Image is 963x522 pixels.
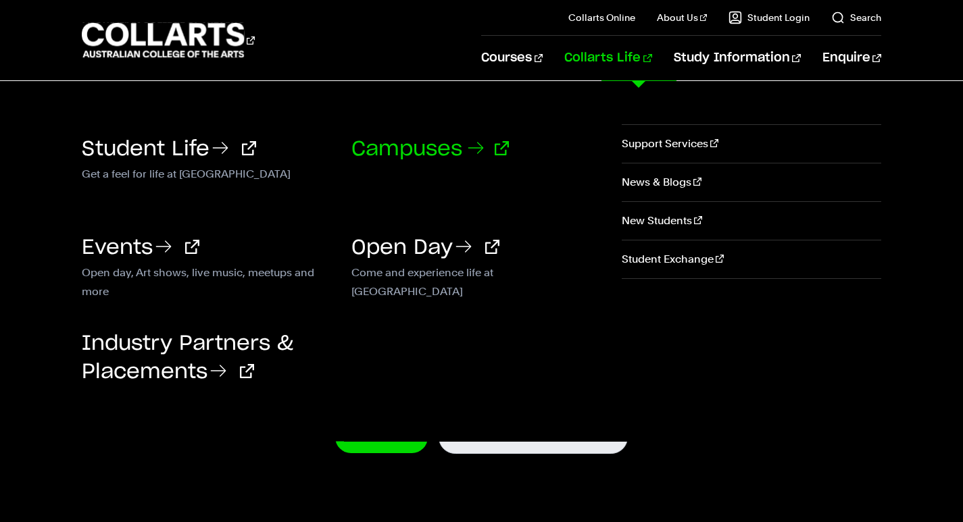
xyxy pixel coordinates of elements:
[568,11,635,24] a: Collarts Online
[822,36,881,80] a: Enquire
[657,11,707,24] a: About Us
[82,21,255,59] div: Go to homepage
[82,334,293,382] a: Industry Partners & Placements
[82,238,199,258] a: Events
[351,238,499,258] a: Open Day
[831,11,881,24] a: Search
[622,125,881,163] a: Support Services
[82,165,331,181] p: Get a feel for life at [GEOGRAPHIC_DATA]
[82,263,331,280] p: Open day, Art shows, live music, meetups and more
[564,36,651,80] a: Collarts Life
[481,36,543,80] a: Courses
[622,202,881,240] a: New Students
[351,263,601,280] p: Come and experience life at [GEOGRAPHIC_DATA]
[729,11,810,24] a: Student Login
[82,139,256,159] a: Student Life
[674,36,801,80] a: Study Information
[622,163,881,201] a: News & Blogs
[351,139,509,159] a: Campuses
[622,240,881,278] a: Student Exchange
